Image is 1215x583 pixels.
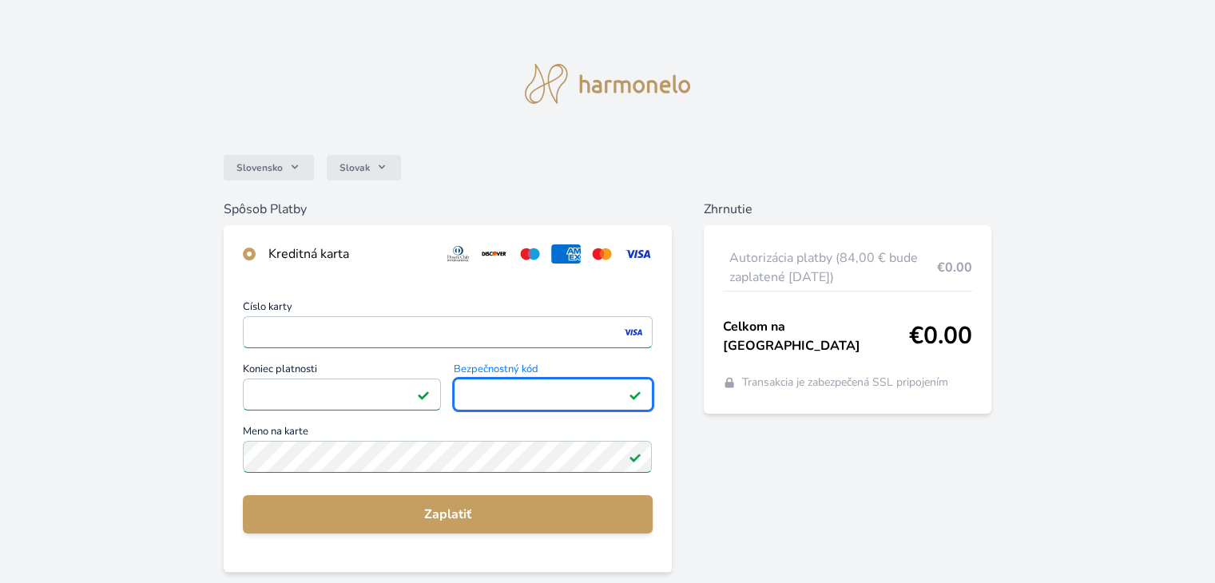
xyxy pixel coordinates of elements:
[742,375,948,391] span: Transakcia je zabezpečená SSL pripojením
[622,325,644,339] img: visa
[551,244,581,264] img: amex.svg
[224,155,314,180] button: Slovensko
[629,388,641,401] img: Pole je platné
[256,505,639,524] span: Zaplatiť
[909,322,972,351] span: €0.00
[250,383,434,406] iframe: Iframe pre deň vypršania platnosti
[723,317,909,355] span: Celkom na [GEOGRAPHIC_DATA]
[243,426,652,441] span: Meno na karte
[327,155,401,180] button: Slovak
[525,64,691,104] img: logo.svg
[224,200,671,219] h6: Spôsob Platby
[623,244,653,264] img: visa.svg
[629,450,641,463] img: Pole je platné
[243,441,652,473] input: Meno na kartePole je platné
[417,388,430,401] img: Pole je platné
[729,248,937,287] span: Autorizácia platby (84,00 € bude zaplatené [DATE])
[243,364,441,379] span: Koniec platnosti
[704,200,991,219] h6: Zhrnutie
[461,383,645,406] iframe: Iframe pre bezpečnostný kód
[250,321,645,343] iframe: Iframe pre číslo karty
[479,244,509,264] img: discover.svg
[587,244,617,264] img: mc.svg
[515,244,545,264] img: maestro.svg
[243,495,652,533] button: Zaplatiť
[937,258,972,277] span: €0.00
[443,244,473,264] img: diners.svg
[339,161,370,174] span: Slovak
[454,364,652,379] span: Bezpečnostný kód
[243,302,652,316] span: Číslo karty
[268,244,431,264] div: Kreditná karta
[236,161,283,174] span: Slovensko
